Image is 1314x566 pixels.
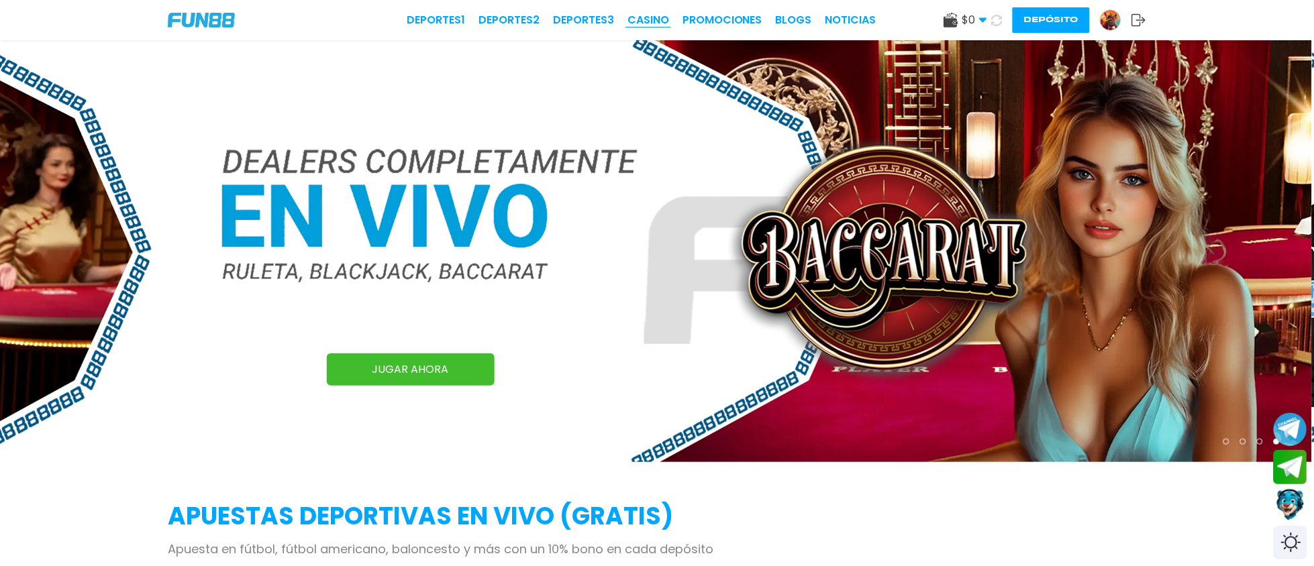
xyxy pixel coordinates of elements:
[962,12,987,28] span: $ 0
[478,12,540,28] a: Deportes2
[407,12,465,28] a: Deportes1
[825,12,876,28] a: NOTICIAS
[168,13,235,27] img: Company Logo
[1274,526,1307,559] div: Switch theme
[683,12,762,28] a: Promociones
[168,498,1146,534] h2: APUESTAS DEPORTIVAS EN VIVO (gratis)
[553,12,614,28] a: Deportes3
[1100,9,1131,31] a: Avatar
[1274,488,1307,522] button: Contact customer service
[168,540,1146,558] p: Apuesta en fútbol, fútbol americano, baloncesto y más con un 10% bono en cada depósito
[1101,10,1121,30] img: Avatar
[776,12,812,28] a: BLOGS
[627,12,669,28] a: CASINO
[327,353,495,386] a: JUGAR AHORA
[1274,412,1307,447] button: Join telegram channel
[1013,7,1090,33] button: Depósito
[1274,450,1307,485] button: Join telegram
